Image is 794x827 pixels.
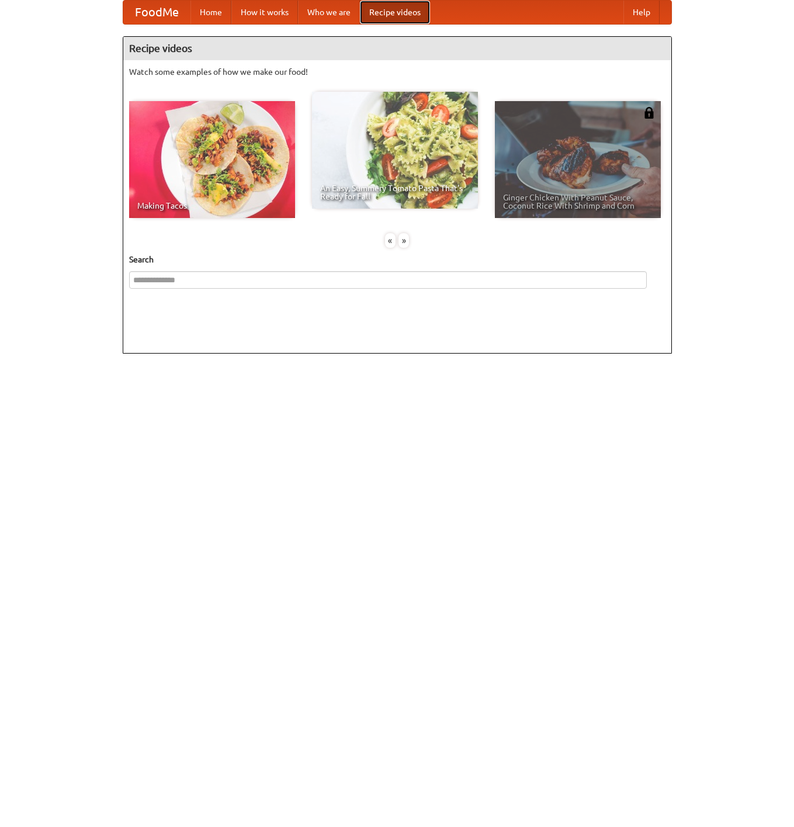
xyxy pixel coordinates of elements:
div: « [385,233,396,248]
a: An Easy, Summery Tomato Pasta That's Ready for Fall [312,92,478,209]
a: FoodMe [123,1,190,24]
span: An Easy, Summery Tomato Pasta That's Ready for Fall [320,184,470,200]
a: How it works [231,1,298,24]
img: 483408.png [643,107,655,119]
a: Who we are [298,1,360,24]
a: Making Tacos [129,101,295,218]
h5: Search [129,254,665,265]
a: Recipe videos [360,1,430,24]
a: Help [623,1,660,24]
div: » [398,233,409,248]
p: Watch some examples of how we make our food! [129,66,665,78]
a: Home [190,1,231,24]
span: Making Tacos [137,202,287,210]
h4: Recipe videos [123,37,671,60]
